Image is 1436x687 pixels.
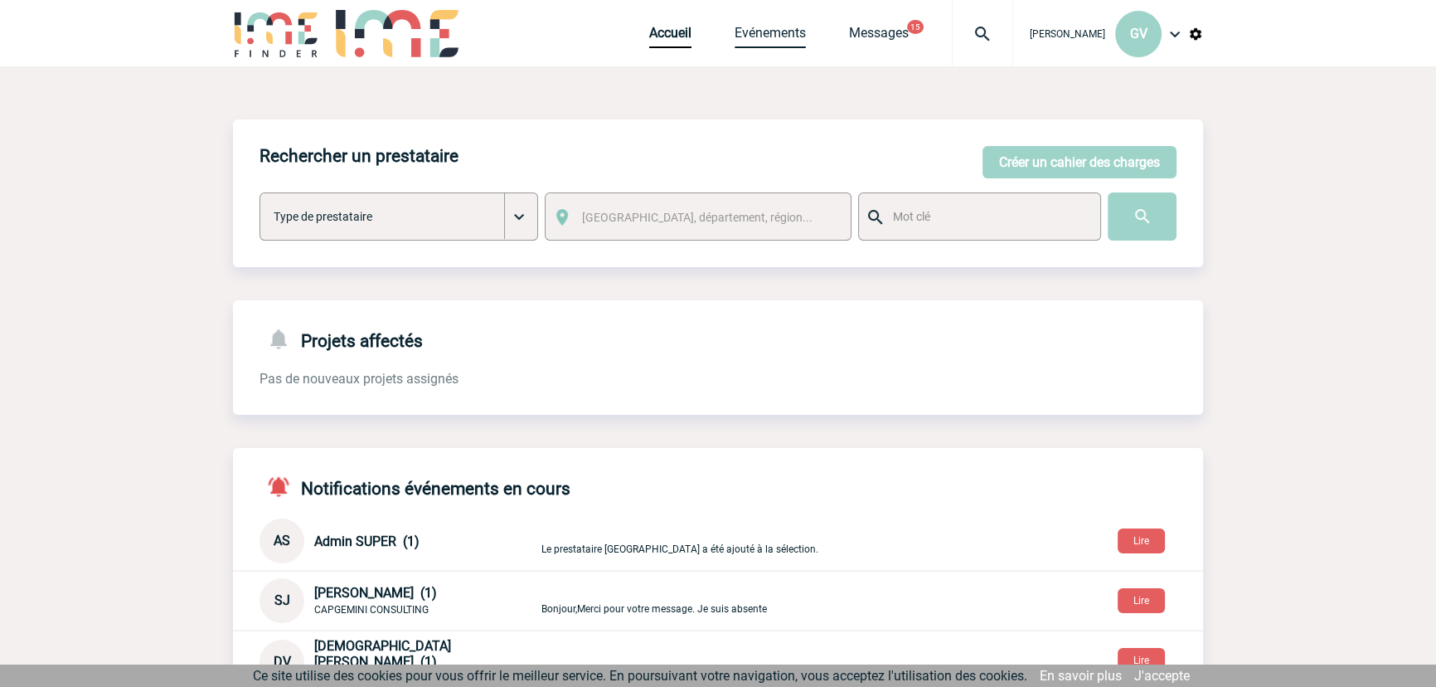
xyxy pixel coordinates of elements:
[314,534,420,549] span: Admin SUPER (1)
[266,475,301,499] img: notifications-active-24-px-r.png
[541,587,931,615] p: Bonjour,Merci pour votre message. Je suis absente
[260,146,458,166] h4: Rechercher un prestataire
[260,653,931,669] a: DV [DEMOGRAPHIC_DATA][PERSON_NAME] (1) ORANGE BUSINESS SERVICES Bonjour, Je n'arrive pas à accéde...
[541,528,931,555] p: Le prestataire [GEOGRAPHIC_DATA] a été ajouté à la sélection.
[314,585,437,601] span: [PERSON_NAME] (1)
[582,211,813,224] span: [GEOGRAPHIC_DATA], département, région...
[849,25,909,48] a: Messages
[1030,28,1105,40] span: [PERSON_NAME]
[260,638,538,685] div: Conversation privée : Client - Agence
[260,532,931,548] a: AS Admin SUPER (1) Le prestataire [GEOGRAPHIC_DATA] a été ajouté à la sélection.
[274,592,290,608] span: SJ
[541,648,931,675] p: Bonjour, Je n'arrive pas à accéder à votre prop
[260,592,931,607] a: SJ [PERSON_NAME] (1) CAPGEMINI CONSULTING Bonjour,Merci pour votre message. Je suis absente
[260,519,538,563] div: Conversation privée : Client - Agence
[1118,648,1165,673] button: Lire
[253,668,1027,684] span: Ce site utilise des cookies pour vous offrir le meilleur service. En poursuivant votre navigation...
[1118,529,1165,553] button: Lire
[1104,592,1178,607] a: Lire
[260,327,423,351] h4: Projets affectés
[1108,192,1176,241] input: Submit
[266,327,301,351] img: notifications-24-px-g.png
[907,20,924,34] button: 15
[735,25,806,48] a: Evénements
[1118,588,1165,613] button: Lire
[314,604,429,616] span: CAPGEMINI CONSULTING
[314,638,451,670] span: [DEMOGRAPHIC_DATA][PERSON_NAME] (1)
[274,654,291,670] span: DV
[260,475,570,499] h4: Notifications événements en cours
[889,206,1085,227] input: Mot clé
[1104,651,1178,667] a: Lire
[1130,26,1147,41] span: GV
[1134,668,1190,684] a: J'accepte
[1104,532,1178,548] a: Lire
[1040,668,1122,684] a: En savoir plus
[233,10,319,57] img: IME-Finder
[274,533,290,548] span: AS
[649,25,691,48] a: Accueil
[260,371,458,387] span: Pas de nouveaux projets assignés
[260,578,538,623] div: Conversation privée : Client - Agence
